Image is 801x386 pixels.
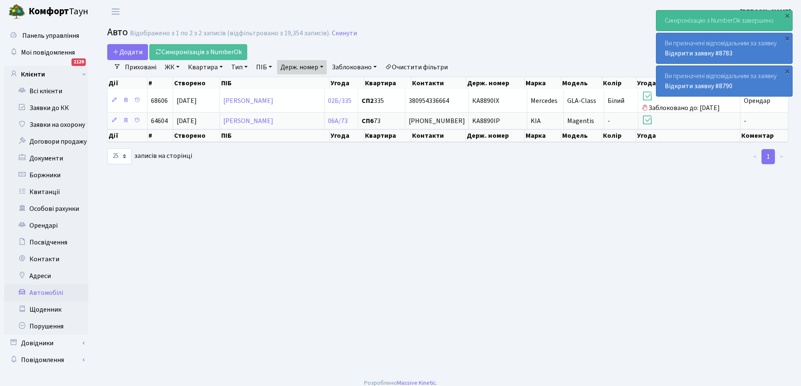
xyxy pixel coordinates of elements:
[608,116,610,126] span: -
[4,167,88,184] a: Боржники
[29,5,88,19] span: Таун
[4,268,88,284] a: Адреси
[656,33,792,63] div: Ви призначені відповідальним за заявку
[4,100,88,116] a: Заявки до КК
[151,116,168,126] span: 64604
[4,335,88,352] a: Довідники
[531,116,541,126] span: KIA
[4,217,88,234] a: Орендарі
[744,116,746,126] span: -
[411,77,466,89] th: Контакти
[223,96,273,105] a: [PERSON_NAME]
[107,148,132,164] select: записів на сторінці
[744,96,770,105] span: Орендар
[4,66,88,83] a: Клієнти
[4,352,88,368] a: Повідомлення
[107,148,192,164] label: записів на сторінці
[253,60,275,74] a: ПІБ
[220,77,330,89] th: ПІБ
[108,129,148,142] th: Дії
[4,116,88,133] a: Заявки на охорону
[4,318,88,335] a: Порушення
[472,116,500,126] span: KA8890IP
[4,251,88,268] a: Контакти
[364,129,411,142] th: Квартира
[411,129,466,142] th: Контакти
[277,60,327,74] a: Держ. номер
[330,129,364,142] th: Угода
[409,96,449,105] span: 380954336664
[151,96,168,105] span: 68606
[656,66,792,96] div: Ви призначені відповідальним за заявку
[409,116,465,126] span: [PHONE_NUMBER]
[362,96,374,105] b: СП2
[567,116,594,126] span: Magentis
[22,31,79,40] span: Панель управління
[330,77,364,89] th: Угода
[740,7,791,16] b: [PERSON_NAME]
[21,48,75,57] span: Мої повідомлення
[161,60,183,74] a: ЖК
[4,200,88,217] a: Особові рахунки
[71,58,86,66] div: 1129
[740,129,788,142] th: Коментар
[362,118,402,124] span: 73
[602,77,636,89] th: Колір
[382,60,451,74] a: Очистити фільтри
[8,3,25,20] img: logo.png
[567,96,596,105] span: GLA-Class
[740,7,791,17] a: [PERSON_NAME]
[4,184,88,200] a: Квитанції
[185,60,226,74] a: Квартира
[228,60,251,74] a: Тип
[4,27,88,44] a: Панель управління
[761,149,775,164] a: 1
[525,77,561,89] th: Марка
[665,81,732,91] a: Відкрити заявку #8790
[4,301,88,318] a: Щоденник
[177,96,197,105] span: [DATE]
[783,11,791,20] div: ×
[531,96,558,105] span: Mercedes
[642,90,737,113] span: Заблоковано до: [DATE]
[108,77,148,89] th: Дії
[466,129,524,142] th: Держ. номер
[148,129,174,142] th: #
[364,77,411,89] th: Квартира
[472,96,499,105] span: КA8890IX
[783,67,791,75] div: ×
[525,129,561,142] th: Марка
[328,60,380,74] a: Заблоковано
[656,11,792,31] div: Cинхронізацію з NumberOk завершено
[602,129,636,142] th: Колір
[107,25,128,39] span: Авто
[561,129,602,142] th: Модель
[608,96,624,105] span: Білий
[4,284,88,301] a: Автомобілі
[665,49,732,58] a: Відкрити заявку #8783
[177,116,197,126] span: [DATE]
[4,44,88,61] a: Мої повідомлення1129
[561,77,602,89] th: Модель
[148,77,174,89] th: #
[4,150,88,167] a: Документи
[4,133,88,150] a: Договори продажу
[107,44,148,60] a: Додати
[105,5,126,18] button: Переключити навігацію
[332,29,357,37] a: Скинути
[173,77,220,89] th: Створено
[328,116,348,126] a: 06А/73
[220,129,330,142] th: ПІБ
[636,129,740,142] th: Угода
[362,97,402,104] span: 335
[149,44,247,60] a: Синхронізація з NumberOk
[4,83,88,100] a: Всі клієнти
[122,60,160,74] a: Приховані
[783,34,791,42] div: ×
[328,96,352,105] a: 02Б/335
[362,116,374,126] b: СП6
[113,47,143,57] span: Додати
[29,5,69,18] b: Комфорт
[4,234,88,251] a: Посвідчення
[636,77,740,89] th: Угода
